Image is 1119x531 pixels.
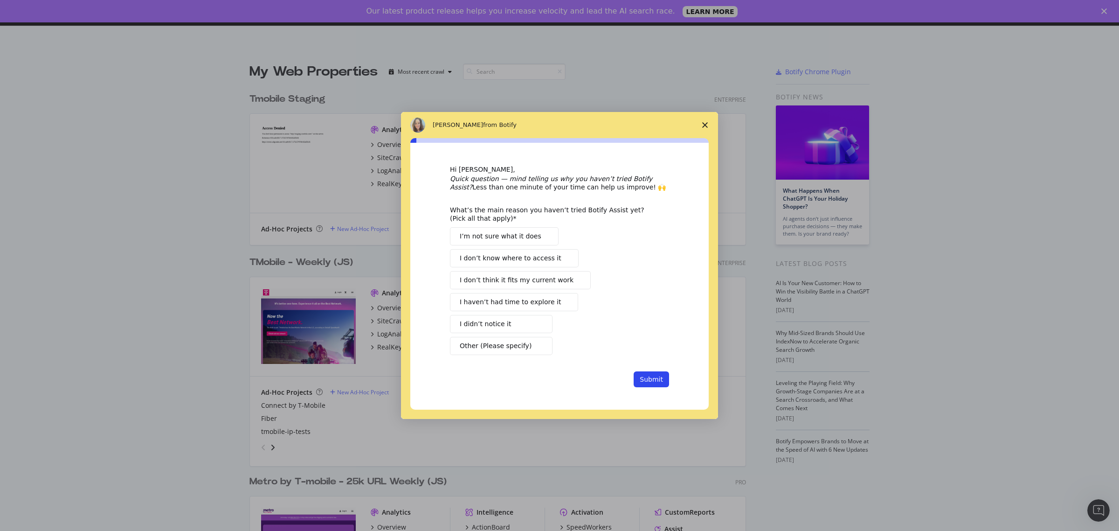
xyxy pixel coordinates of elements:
div: What’s the main reason you haven’t tried Botify Assist yet? (Pick all that apply) [450,206,655,223]
span: I’m not sure what it does [460,231,541,241]
button: Other (Please specify) [450,337,553,355]
span: [PERSON_NAME] [433,121,483,128]
div: Less than one minute of your time can help us improve! 🙌 [450,175,669,191]
button: I don’t know where to access it [450,249,579,267]
button: I didn’t notice it [450,315,553,333]
img: Profile image for Colleen [410,118,425,133]
span: I didn’t notice it [460,319,511,329]
div: Hi [PERSON_NAME], [450,165,669,175]
span: I don’t think it fits my current work [460,275,573,285]
i: Quick question — mind telling us why you haven’t tried Botify Assist? [450,175,652,191]
button: Submit [634,371,669,387]
span: Close survey [692,112,718,138]
button: I don’t think it fits my current work [450,271,591,289]
button: I’m not sure what it does [450,227,559,245]
span: I haven’t had time to explore it [460,297,561,307]
div: Our latest product release helps you increase velocity and lead the AI search race. [366,7,675,16]
a: LEARN MORE [683,6,738,17]
span: I don’t know where to access it [460,253,561,263]
div: Close [1101,8,1111,14]
button: I haven’t had time to explore it [450,293,578,311]
span: from Botify [483,121,517,128]
span: Other (Please specify) [460,341,532,351]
